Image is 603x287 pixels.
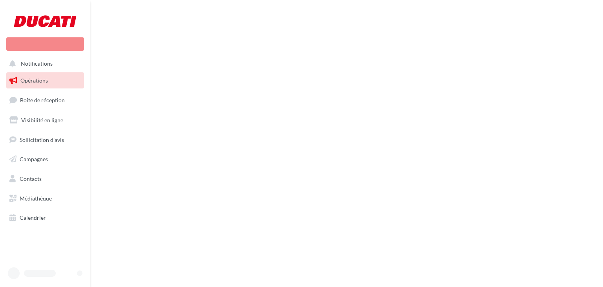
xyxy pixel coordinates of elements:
span: Contacts [20,175,42,182]
a: Campagnes [5,151,86,167]
span: Visibilité en ligne [21,117,63,123]
div: Nouvelle campagne [6,37,84,51]
a: Visibilité en ligne [5,112,86,129]
span: Notifications [21,61,53,67]
a: Boîte de réception [5,92,86,109]
span: Opérations [20,77,48,84]
a: Médiathèque [5,190,86,207]
a: Calendrier [5,210,86,226]
span: Calendrier [20,214,46,221]
span: Sollicitation d'avis [20,136,64,143]
a: Sollicitation d'avis [5,132,86,148]
a: Contacts [5,171,86,187]
span: Boîte de réception [20,97,65,103]
a: Opérations [5,72,86,89]
span: Campagnes [20,156,48,162]
span: Médiathèque [20,195,52,202]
